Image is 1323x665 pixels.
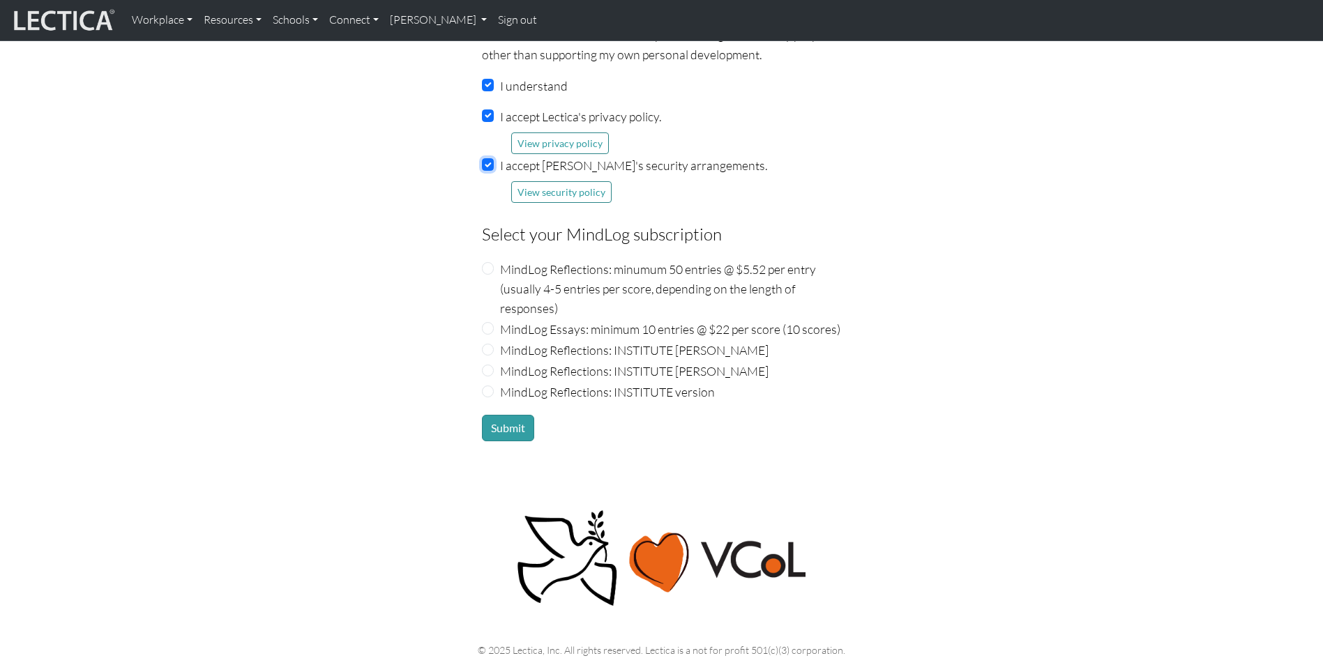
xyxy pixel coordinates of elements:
[513,508,811,609] img: Peace, love, VCoL
[210,642,1114,658] p: © 2025 Lectica, Inc. All rights reserved. Lectica is a not for profit 501(c)(3) corporation.
[126,6,198,35] a: Workplace
[267,6,324,35] a: Schools
[500,340,769,360] label: MindLog Reflections: INSTITUTE [PERSON_NAME]
[511,132,609,154] button: View privacy policy
[482,221,842,247] legend: Select your MindLog subscription
[198,6,267,35] a: Resources
[500,259,842,318] label: MindLog Reflections: minumum 50 entries @ $5.52 per entry (usually 4-5 entries per score, dependi...
[511,181,612,203] button: View security policy
[500,155,767,175] label: I accept [PERSON_NAME]'s security arrangements.
[500,76,568,95] label: I understand
[482,415,534,441] button: Submit
[500,319,840,339] label: MindLog Essays: minimum 10 entries @ $22 per score (10 scores)
[492,6,543,35] a: Sign out
[384,6,492,35] a: [PERSON_NAME]
[500,382,715,402] label: MindLog Reflections: INSTITUTE version
[324,6,384,35] a: Connect
[500,107,661,126] label: I accept Lectica's privacy policy.
[500,361,769,381] label: MindLog Reflections: INSTITUTE [PERSON_NAME]
[10,7,115,33] img: lecticalive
